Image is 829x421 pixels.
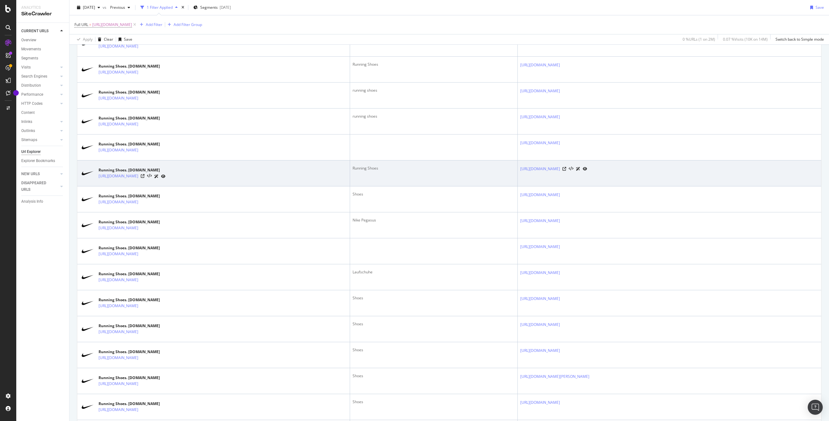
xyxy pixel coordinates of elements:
div: Running Shoes. [DOMAIN_NAME] [99,323,165,329]
img: main image [80,321,95,337]
img: main image [80,347,95,363]
a: [URL][DOMAIN_NAME] [520,114,560,120]
a: [URL][DOMAIN_NAME] [99,225,138,231]
a: [URL][DOMAIN_NAME] [99,121,138,127]
div: Running Shoes. [DOMAIN_NAME] [99,167,165,173]
div: Running Shoes. [DOMAIN_NAME] [99,349,165,355]
img: main image [80,165,95,181]
span: Segments [200,5,218,10]
img: main image [80,191,95,207]
div: Shoes [353,295,515,301]
a: URL Inspection [161,173,165,180]
div: DISAPPEARED URLS [21,180,53,193]
a: Outlinks [21,128,58,134]
a: Explorer Bookmarks [21,158,65,164]
div: Running Shoes. [DOMAIN_NAME] [99,375,165,381]
a: [URL][DOMAIN_NAME] [520,140,560,146]
a: Visits [21,64,58,71]
a: CURRENT URLS [21,28,58,34]
div: Running Shoes. [DOMAIN_NAME] [99,141,165,147]
img: main image [80,62,95,77]
div: Add Filter Group [174,22,202,27]
span: 2025 Aug. 19th [83,5,95,10]
img: main image [80,295,95,311]
a: [URL][DOMAIN_NAME] [520,62,560,68]
div: Running Shoes [353,165,515,171]
img: main image [80,139,95,155]
a: [URL][DOMAIN_NAME] [520,322,560,328]
a: [URL][DOMAIN_NAME] [520,192,560,198]
div: Shoes [353,191,515,197]
a: Inlinks [21,119,58,125]
div: running shoes [353,114,515,119]
div: 0 % URLs ( 1 on 2M ) [683,37,715,42]
div: Running Shoes. [DOMAIN_NAME] [99,401,165,407]
div: Apply [83,37,93,42]
a: [URL][DOMAIN_NAME] [99,199,138,205]
div: Laufschuhe [353,269,515,275]
div: Clear [104,37,113,42]
a: Distribution [21,82,58,89]
button: View HTML Source [569,167,573,171]
div: Inlinks [21,119,32,125]
a: [URL][DOMAIN_NAME] [520,218,560,224]
a: [URL][DOMAIN_NAME] [99,147,138,153]
a: [URL][DOMAIN_NAME] [99,407,138,413]
a: DISAPPEARED URLS [21,180,58,193]
div: Analytics [21,5,64,10]
a: Visit Online Page [562,167,566,171]
button: Clear [95,34,113,44]
a: [URL][DOMAIN_NAME] [99,329,138,335]
a: Performance [21,91,58,98]
div: Search Engines [21,73,47,80]
a: [URL][DOMAIN_NAME][PERSON_NAME] [520,373,589,380]
div: running shoes [353,88,515,93]
a: Overview [21,37,65,43]
span: Full URL [74,22,88,27]
div: 0.07 % Visits ( 10K on 14M ) [723,37,768,42]
button: 1 Filter Applied [138,3,180,13]
div: Distribution [21,82,41,89]
div: Explorer Bookmarks [21,158,55,164]
a: [URL][DOMAIN_NAME] [99,95,138,101]
a: HTTP Codes [21,100,58,107]
div: Outlinks [21,128,35,134]
button: Apply [74,34,93,44]
img: main image [80,217,95,233]
button: Add Filter Group [165,21,202,28]
button: [DATE] [74,3,103,13]
div: Running Shoes [353,62,515,67]
a: [URL][DOMAIN_NAME] [520,166,560,172]
div: Shoes [353,321,515,327]
div: Running Shoes. [DOMAIN_NAME] [99,219,165,225]
div: Shoes [353,399,515,405]
a: [URL][DOMAIN_NAME] [99,69,138,75]
img: main image [80,114,95,129]
div: Running Shoes. [DOMAIN_NAME] [99,297,165,303]
button: Previous [108,3,133,13]
a: Content [21,109,65,116]
div: times [180,4,186,11]
div: Save [124,37,132,42]
div: Url Explorer [21,149,41,155]
div: Visits [21,64,31,71]
div: Running Shoes. [DOMAIN_NAME] [99,115,165,121]
a: AI Url Details [154,173,159,180]
div: Running Shoes. [DOMAIN_NAME] [99,89,165,95]
a: [URL][DOMAIN_NAME] [99,303,138,309]
a: NEW URLS [21,171,58,177]
div: Segments [21,55,38,62]
a: [URL][DOMAIN_NAME] [520,244,560,250]
a: [URL][DOMAIN_NAME] [99,381,138,387]
a: Sitemaps [21,137,58,143]
div: Save [816,5,824,10]
div: Shoes [353,347,515,353]
div: Sitemaps [21,137,37,143]
img: main image [80,88,95,103]
div: [DATE] [220,5,231,10]
a: [URL][DOMAIN_NAME] [99,251,138,257]
a: [URL][DOMAIN_NAME] [520,399,560,406]
a: [URL][DOMAIN_NAME] [99,355,138,361]
img: main image [80,269,95,285]
a: [URL][DOMAIN_NAME] [99,173,138,179]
